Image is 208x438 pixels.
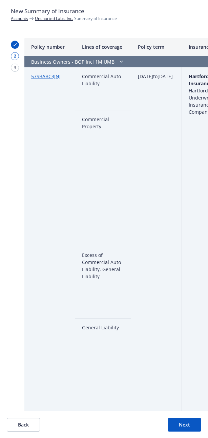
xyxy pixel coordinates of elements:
[158,73,173,80] span: [DATE]
[176,38,182,56] button: Resize column
[31,73,61,80] a: 57SBABC3JNJ
[168,418,201,432] button: Next
[35,16,117,21] span: Summary of Insurance
[24,38,75,56] div: Policy number
[11,16,28,21] a: Accounts
[131,67,182,432] div: to
[11,52,19,60] div: 2
[138,73,153,80] span: [DATE]
[75,38,131,56] div: Lines of coverage
[126,38,131,56] button: Resize column
[75,110,131,246] div: Commercial Property
[75,319,131,432] div: General Liability
[75,67,131,110] div: Commercial Auto Liability
[70,38,75,56] button: Resize column
[11,64,19,72] div: 3
[7,418,40,432] button: Back
[131,38,182,56] div: Policy term
[11,7,197,16] h1: New Summary of Insurance
[75,246,131,319] div: Excess of Commercial Auto Liability, General Liability
[35,16,73,21] a: Uncharted Labs, Inc.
